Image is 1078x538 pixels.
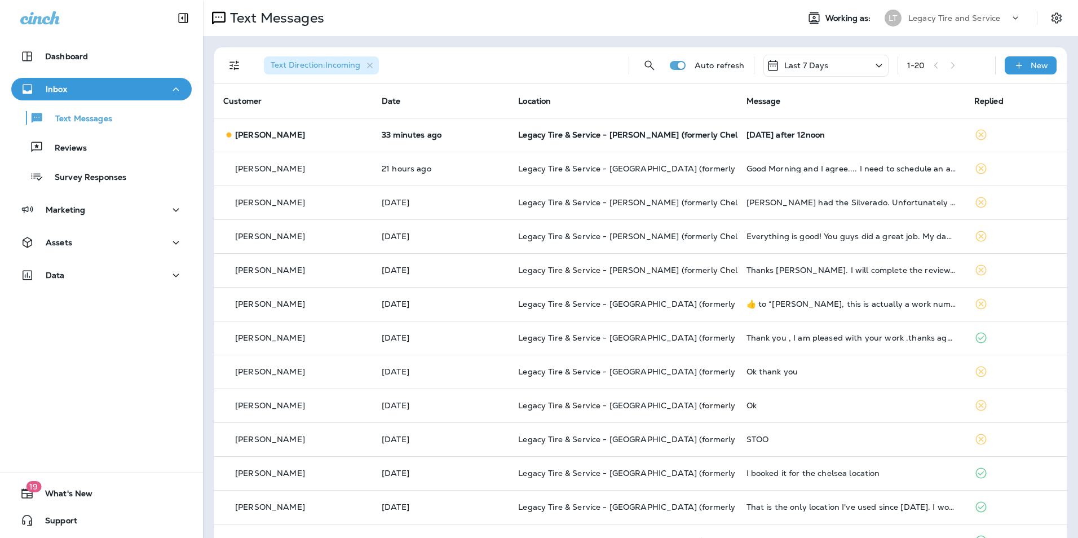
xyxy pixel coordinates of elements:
[784,61,829,70] p: Last 7 Days
[235,299,305,308] p: [PERSON_NAME]
[235,198,305,207] p: [PERSON_NAME]
[518,434,836,444] span: Legacy Tire & Service - [GEOGRAPHIC_DATA] (formerly Magic City Tire & Service)
[518,265,790,275] span: Legacy Tire & Service - [PERSON_NAME] (formerly Chelsea Tire Pros)
[11,165,192,188] button: Survey Responses
[235,232,305,241] p: [PERSON_NAME]
[11,106,192,130] button: Text Messages
[518,164,855,174] span: Legacy Tire & Service - [GEOGRAPHIC_DATA] (formerly Chalkville Auto & Tire Service)
[746,299,956,308] div: ​👍​ to “ Lee, this is actually a work number for a program we use for customer communication. My ...
[907,61,925,70] div: 1 - 20
[1046,8,1067,28] button: Settings
[382,130,500,139] p: Oct 13, 2025 07:15 AM
[382,266,500,275] p: Oct 10, 2025 10:07 PM
[11,78,192,100] button: Inbox
[746,333,956,342] div: Thank you , I am pleased with your work .thanks again .
[825,14,873,23] span: Working as:
[746,266,956,275] div: Thanks Zach. I will complete the review. Appreciate you guys taking care of my jeep.
[235,367,305,376] p: [PERSON_NAME]
[885,10,902,27] div: LT
[382,367,500,376] p: Oct 10, 2025 08:59 AM
[518,96,551,106] span: Location
[226,10,324,27] p: Text Messages
[11,264,192,286] button: Data
[235,435,305,444] p: [PERSON_NAME]
[11,482,192,505] button: 19What's New
[382,435,500,444] p: Oct 9, 2025 04:06 PM
[235,130,305,139] p: [PERSON_NAME]
[223,54,246,77] button: Filters
[26,481,41,492] span: 19
[46,205,85,214] p: Marketing
[11,199,192,221] button: Marketing
[695,61,745,70] p: Auto refresh
[46,85,67,94] p: Inbox
[518,333,855,343] span: Legacy Tire & Service - [GEOGRAPHIC_DATA] (formerly Chalkville Auto & Tire Service)
[235,469,305,478] p: [PERSON_NAME]
[746,469,956,478] div: I booked it for the chelsea location
[746,164,956,173] div: Good Morning and I agree.... I need to schedule an appointment for first available!!
[382,198,500,207] p: Oct 11, 2025 05:33 PM
[43,173,126,183] p: Survey Responses
[974,96,1004,106] span: Replied
[264,56,379,74] div: Text Direction:Incoming
[746,232,956,241] div: Everything is good! You guys did a great job. My daughter is very pleased with it.
[46,238,72,247] p: Assets
[518,367,836,377] span: Legacy Tire & Service - [GEOGRAPHIC_DATA] (formerly Magic City Tire & Service)
[908,14,1000,23] p: Legacy Tire and Service
[746,502,956,511] div: That is the only location I've used since 2008. I worked across the street from your building for...
[44,114,112,125] p: Text Messages
[518,231,790,241] span: Legacy Tire & Service - [PERSON_NAME] (formerly Chelsea Tire Pros)
[638,54,661,77] button: Search Messages
[382,333,500,342] p: Oct 10, 2025 10:27 AM
[518,400,855,411] span: Legacy Tire & Service - [GEOGRAPHIC_DATA] (formerly Chalkville Auto & Tire Service)
[382,164,500,173] p: Oct 12, 2025 10:34 AM
[46,271,65,280] p: Data
[518,502,836,512] span: Legacy Tire & Service - [GEOGRAPHIC_DATA] (formerly Magic City Tire & Service)
[43,143,87,154] p: Reviews
[11,135,192,159] button: Reviews
[271,60,360,70] span: Text Direction : Incoming
[382,502,500,511] p: Oct 9, 2025 12:15 PM
[223,96,262,106] span: Customer
[518,468,836,478] span: Legacy Tire & Service - [GEOGRAPHIC_DATA] (formerly Magic City Tire & Service)
[45,52,88,61] p: Dashboard
[382,232,500,241] p: Oct 11, 2025 10:22 AM
[382,299,500,308] p: Oct 10, 2025 01:02 PM
[746,130,956,139] div: Friday after 12noon
[235,502,305,511] p: [PERSON_NAME]
[34,516,77,530] span: Support
[746,435,956,444] div: STOO
[382,469,500,478] p: Oct 9, 2025 01:40 PM
[746,96,781,106] span: Message
[382,401,500,410] p: Oct 10, 2025 08:44 AM
[746,401,956,410] div: Ok
[235,401,305,410] p: [PERSON_NAME]
[235,333,305,342] p: [PERSON_NAME]
[1031,61,1048,70] p: New
[11,231,192,254] button: Assets
[11,509,192,532] button: Support
[235,266,305,275] p: [PERSON_NAME]
[746,198,956,207] div: Mike had the Silverado. Unfortunately it was totaled in front of Walgreens in December. Hello 280...
[518,299,855,309] span: Legacy Tire & Service - [GEOGRAPHIC_DATA] (formerly Chalkville Auto & Tire Service)
[382,96,401,106] span: Date
[235,164,305,173] p: [PERSON_NAME]
[11,45,192,68] button: Dashboard
[34,489,92,502] span: What's New
[167,7,199,29] button: Collapse Sidebar
[518,130,790,140] span: Legacy Tire & Service - [PERSON_NAME] (formerly Chelsea Tire Pros)
[518,197,790,208] span: Legacy Tire & Service - [PERSON_NAME] (formerly Chelsea Tire Pros)
[746,367,956,376] div: Ok thank you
